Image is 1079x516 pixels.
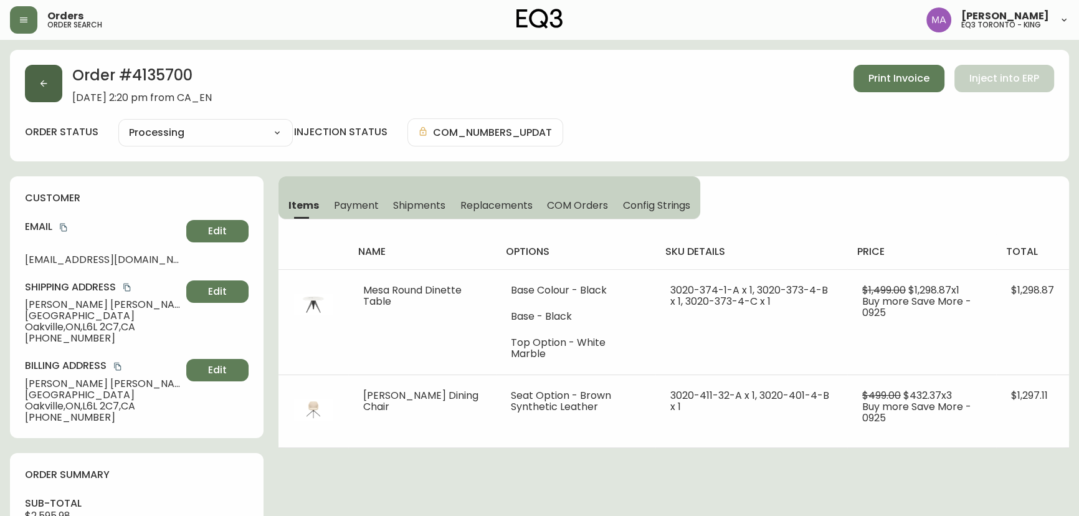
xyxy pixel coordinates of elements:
[25,378,181,389] span: [PERSON_NAME] [PERSON_NAME]
[25,389,181,401] span: [GEOGRAPHIC_DATA]
[288,199,319,212] span: Items
[47,21,102,29] h5: order search
[1011,388,1048,403] span: $1,297.11
[25,359,181,373] h4: Billing Address
[334,199,379,212] span: Payment
[393,199,445,212] span: Shipments
[25,333,181,344] span: [PHONE_NUMBER]
[961,11,1049,21] span: [PERSON_NAME]
[868,72,929,85] span: Print Invoice
[25,401,181,412] span: Oakville , ON , L6L 2C7 , CA
[358,245,486,259] h4: name
[1011,283,1054,297] span: $1,298.87
[72,65,212,92] h2: Order # 4135700
[511,337,640,360] li: Top Option - White Marble
[294,125,387,139] h4: injection status
[25,322,181,333] span: Oakville , ON , L6L 2C7 , CA
[25,220,181,234] h4: Email
[363,388,478,414] span: [PERSON_NAME] Dining Chair
[903,388,952,403] span: $432.37 x 3
[665,245,837,259] h4: sku details
[112,360,124,373] button: copy
[961,21,1041,29] h5: eq3 toronto - king
[862,283,906,297] span: $1,499.00
[862,294,971,320] span: Buy more Save More - 0925
[25,254,181,265] span: [EMAIL_ADDRESS][DOMAIN_NAME]
[57,221,70,234] button: copy
[908,283,959,297] span: $1,298.87 x 1
[506,245,645,259] h4: options
[186,280,249,303] button: Edit
[293,285,333,325] img: 3020-373-MC-400-1-ckf8llb0q1p9l0186rqqtwmvu.jpg
[25,412,181,423] span: [PHONE_NUMBER]
[25,310,181,322] span: [GEOGRAPHIC_DATA]
[862,399,971,425] span: Buy more Save More - 0925
[25,299,181,310] span: [PERSON_NAME] [PERSON_NAME]
[47,11,83,21] span: Orders
[516,9,563,29] img: logo
[511,311,640,322] li: Base - Black
[25,191,249,205] h4: customer
[363,283,462,308] span: Mesa Round Dinette Table
[208,224,227,238] span: Edit
[511,285,640,296] li: Base Colour - Black
[208,285,227,299] span: Edit
[547,199,608,212] span: COM Orders
[121,281,133,294] button: copy
[1006,245,1059,259] h4: total
[25,468,249,482] h4: order summary
[926,7,951,32] img: 4f0989f25cbf85e7eb2537583095d61e
[25,497,249,510] h4: sub-total
[857,245,986,259] h4: price
[25,280,181,294] h4: Shipping Address
[670,283,828,308] span: 3020-374-1-A x 1, 3020-373-4-B x 1, 3020-373-4-C x 1
[72,92,212,103] span: [DATE] 2:20 pm from CA_EN
[460,199,532,212] span: Replacements
[293,390,333,430] img: 3020-401-MC-400-1-ckgjnz1ed3qbw0138anlc45d3.jpg
[25,125,98,139] label: order status
[623,199,690,212] span: Config Strings
[511,390,640,413] li: Seat Option - Brown Synthetic Leather
[862,388,901,403] span: $499.00
[853,65,944,92] button: Print Invoice
[186,220,249,242] button: Edit
[186,359,249,381] button: Edit
[208,363,227,377] span: Edit
[670,388,829,414] span: 3020-411-32-A x 1, 3020-401-4-B x 1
